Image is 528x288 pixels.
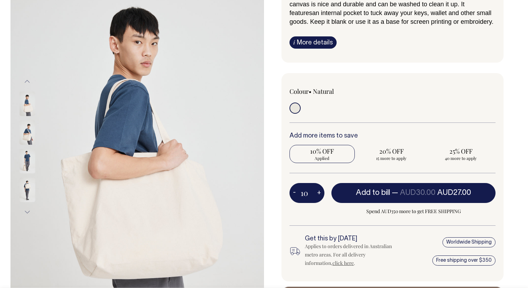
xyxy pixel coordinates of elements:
[22,204,32,220] button: Next
[289,186,299,200] button: -
[20,91,35,116] img: natural
[428,145,493,163] input: 25% OFF 40 more to apply
[356,189,390,196] span: Add to bill
[20,120,35,145] img: natural
[331,207,496,216] span: Spend AUD350 more to get FREE SHIPPING
[293,147,351,155] span: 10% OFF
[289,133,496,140] h6: Add more items to save
[20,149,35,173] img: natural
[22,74,32,90] button: Previous
[359,145,424,163] input: 20% OFF 15 more to apply
[331,183,496,203] button: Add to bill —AUD30.00AUD27.00
[432,155,490,161] span: 40 more to apply
[314,186,324,200] button: +
[362,147,421,155] span: 20% OFF
[437,189,471,196] span: AUD27.00
[400,189,435,196] span: AUD30.00
[289,145,355,163] input: 10% OFF Applied
[289,87,372,96] div: Colour
[362,155,421,161] span: 15 more to apply
[305,242,402,267] div: Applies to orders delivered in Australian metro areas. For all delivery information, .
[432,147,490,155] span: 25% OFF
[289,9,493,25] span: an internal pocket to tuck away your keys, wallet and other small goods. Keep it blank or use it ...
[305,236,402,243] h6: Get this by [DATE]
[309,87,311,96] span: •
[20,177,35,202] img: natural
[313,87,334,96] label: Natural
[293,38,295,46] span: i
[289,36,337,49] a: iMore details
[332,260,354,266] a: click here
[392,189,471,196] span: —
[293,155,351,161] span: Applied
[289,1,464,16] span: t features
